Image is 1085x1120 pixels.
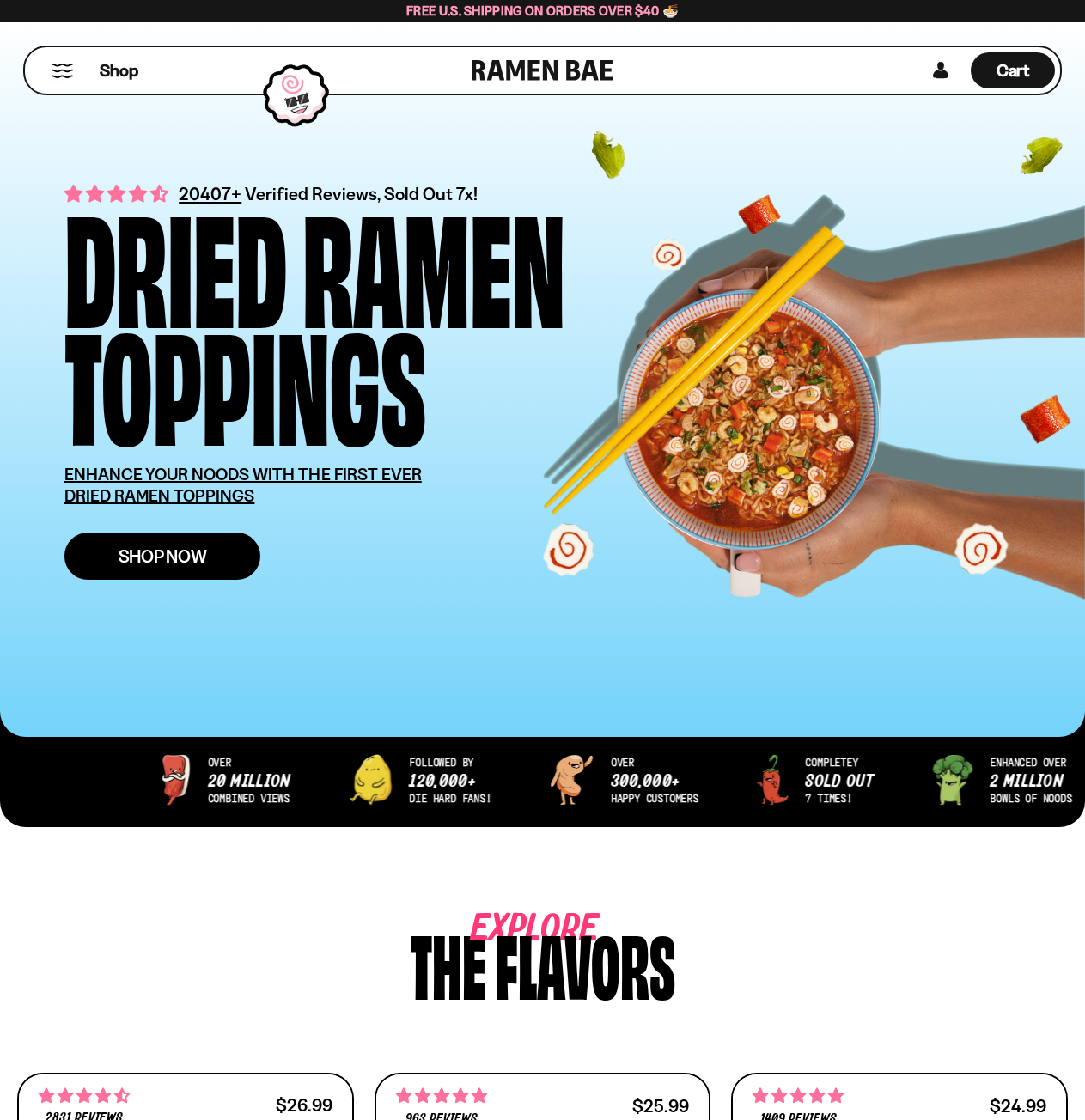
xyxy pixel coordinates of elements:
[997,60,1030,81] span: Cart
[632,1098,689,1114] div: $25.99
[276,1097,332,1113] div: $26.99
[471,922,546,938] span: Explore
[302,203,565,320] div: Ramen
[119,547,207,565] span: Shop Now
[990,1098,1046,1114] div: $24.99
[971,47,1055,94] div: Cart
[64,203,287,320] div: Dried
[406,3,679,19] span: Free U.S. Shipping on Orders over $40 🍜
[396,1085,487,1107] span: 4.75 stars
[64,320,426,438] div: Toppings
[495,922,675,1003] div: flavors
[753,1085,844,1107] span: 4.76 stars
[51,64,74,78] button: Mobile Menu Trigger
[64,533,260,580] a: Shop Now
[100,52,138,88] a: Shop
[64,464,422,506] u: ENHANCE YOUR NOODS WITH THE FIRST EVER DRIED RAMEN TOPPINGS
[100,59,138,82] span: Shop
[39,1085,130,1107] span: 4.68 stars
[411,922,486,1003] div: The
